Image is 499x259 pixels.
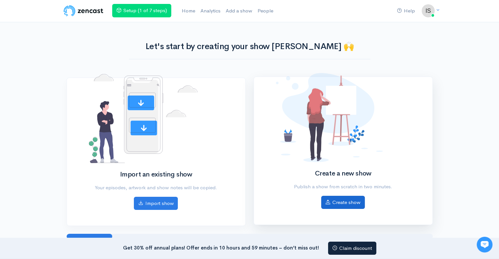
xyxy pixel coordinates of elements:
h1: Hi 👋 [10,32,121,42]
h2: Just let us know if you need anything and we'll be happy to help! 🙂 [10,44,121,75]
button: New conversation [10,87,121,100]
strong: Get 30% off annual plans! Offer ends in 10 hours and 59 minutes – don’t miss out! [123,244,319,250]
p: Your episodes, artwork and show notes will be copied. [89,184,223,192]
p: Find an answer quickly [9,112,122,120]
img: ... [422,4,435,17]
a: Import show [134,197,178,210]
input: Search articles [19,123,117,136]
a: Create show [321,196,365,209]
iframe: gist-messenger-bubble-iframe [477,237,492,252]
img: No shows added [89,74,198,163]
a: Add a show [223,4,255,18]
h1: Let's start by creating your show [PERSON_NAME] 🙌 [129,42,370,51]
a: Setup (1 of 7 steps) [112,4,171,17]
a: Analytics [198,4,223,18]
a: Claim discount [328,242,376,255]
img: No shows added [276,73,383,162]
img: ZenCast Logo [63,4,104,17]
a: Home [179,4,198,18]
a: Help [394,4,418,18]
p: Publish a show from scratch in two minutes. [276,183,410,191]
span: New conversation [42,91,79,96]
a: People [255,4,276,18]
h2: Import an existing show [89,171,223,178]
h2: Create a new show [276,170,410,177]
